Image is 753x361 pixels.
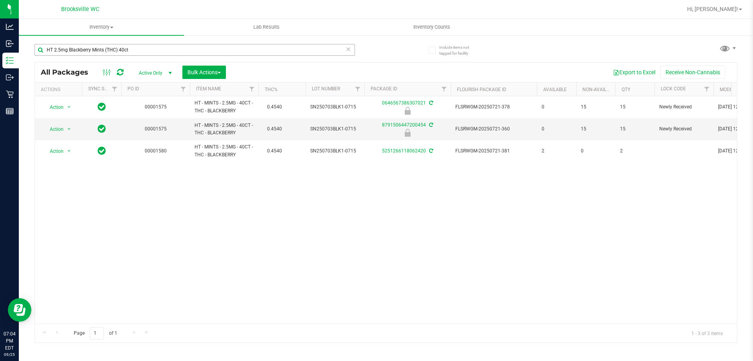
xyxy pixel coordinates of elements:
[659,125,709,133] span: Newly Received
[64,124,74,135] span: select
[403,24,461,31] span: Inventory Counts
[363,129,452,137] div: Newly Received
[127,86,139,92] a: PO ID
[177,82,190,96] a: Filter
[43,102,64,113] span: Action
[455,147,532,155] span: FLSRWGM-20250721-381
[90,327,104,339] input: 1
[187,69,221,75] span: Bulk Actions
[64,102,74,113] span: select
[195,122,254,137] span: HT - MINTS - 2.5MG - 40CT - THC - BLACKBERRY
[145,148,167,154] a: 00001580
[700,82,713,96] a: Filter
[659,103,709,111] span: Newly Received
[43,146,64,157] span: Action
[608,66,660,79] button: Export to Excel
[581,103,611,111] span: 15
[61,6,99,13] span: Brooksville WC
[310,125,360,133] span: SN250703BLK1-0715
[41,87,79,92] div: Actions
[6,90,14,98] inline-svg: Retail
[382,122,426,128] a: 8791506447200454
[310,103,360,111] span: SN250703BLK1-0715
[351,82,364,96] a: Filter
[98,101,106,112] span: In Sync
[98,145,106,156] span: In Sync
[196,86,221,92] a: Item Name
[4,352,15,357] p: 09/25
[98,123,106,134] span: In Sync
[195,99,254,114] span: HT - MINTS - 2.5MG - 40CT - THC - BLACKBERRY
[184,19,349,35] a: Lab Results
[346,44,351,54] span: Clear
[6,107,14,115] inline-svg: Reports
[41,68,96,77] span: All Packages
[263,101,286,113] span: 0.4540
[6,57,14,64] inline-svg: Inventory
[6,23,14,31] inline-svg: Analytics
[428,148,433,154] span: Sync from Compliance System
[685,327,729,339] span: 1 - 3 of 3 items
[687,6,738,12] span: Hi, [PERSON_NAME]!
[428,122,433,128] span: Sync from Compliance System
[67,327,124,339] span: Page of 1
[88,86,118,92] a: Sync Status
[661,86,686,92] a: Lock Code
[263,145,286,157] span: 0.4540
[581,125,611,133] span: 15
[43,124,64,135] span: Action
[19,19,184,35] a: Inventory
[382,100,426,106] a: 0646567386307021
[6,40,14,48] inline-svg: Inbound
[108,82,121,96] a: Filter
[265,87,278,92] a: THC%
[581,147,611,155] span: 0
[620,125,650,133] span: 15
[660,66,725,79] button: Receive Non-Cannabis
[195,143,254,158] span: HT - MINTS - 2.5MG - 40CT - THC - BLACKBERRY
[455,103,532,111] span: FLSRWGM-20250721-378
[243,24,290,31] span: Lab Results
[382,148,426,154] a: 5251266118062420
[438,82,451,96] a: Filter
[310,147,360,155] span: SN250703BLK1-0715
[145,104,167,110] a: 00001575
[620,147,650,155] span: 2
[542,147,571,155] span: 2
[620,103,650,111] span: 15
[371,86,397,92] a: Package ID
[543,87,567,92] a: Available
[582,87,617,92] a: Non-Available
[263,123,286,135] span: 0.4540
[4,330,15,352] p: 07:04 PM EDT
[246,82,258,96] a: Filter
[145,126,167,132] a: 00001575
[182,66,226,79] button: Bulk Actions
[6,73,14,81] inline-svg: Outbound
[349,19,514,35] a: Inventory Counts
[542,125,571,133] span: 0
[35,44,355,56] input: Search Package ID, Item Name, SKU, Lot or Part Number...
[8,298,31,322] iframe: Resource center
[363,107,452,115] div: Newly Received
[455,125,532,133] span: FLSRWGM-20250721-360
[312,86,340,92] a: Lot Number
[64,146,74,157] span: select
[542,103,571,111] span: 0
[457,87,506,92] a: Flourish Package ID
[439,44,478,56] span: Include items not tagged for facility
[19,24,184,31] span: Inventory
[428,100,433,106] span: Sync from Compliance System
[622,87,630,92] a: Qty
